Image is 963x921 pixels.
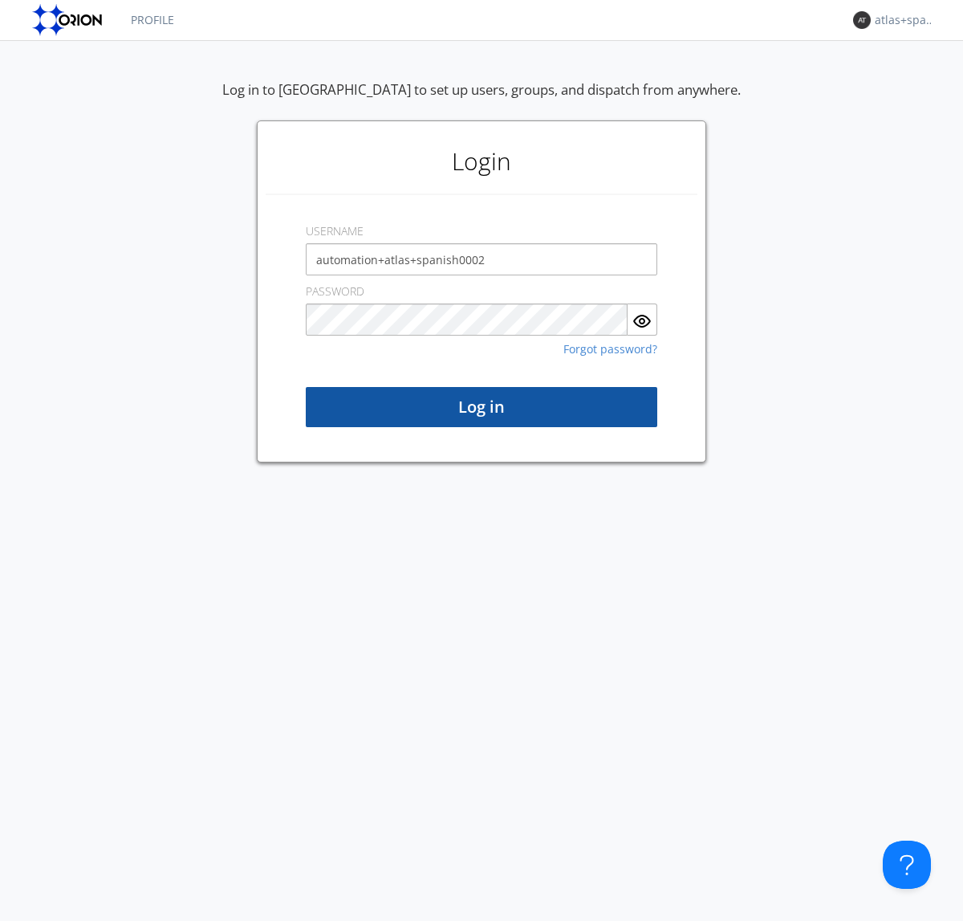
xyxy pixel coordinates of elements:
div: atlas+spanish0002 [875,12,935,28]
button: Log in [306,387,657,427]
input: Password [306,304,628,336]
label: PASSWORD [306,283,364,300]
img: eye.svg [632,312,652,331]
iframe: Toggle Customer Support [883,841,931,889]
div: Log in to [GEOGRAPHIC_DATA] to set up users, groups, and dispatch from anywhere. [222,80,741,120]
img: orion-labs-logo.svg [32,4,107,36]
a: Forgot password? [563,344,657,355]
label: USERNAME [306,223,364,239]
img: 373638.png [853,11,871,29]
h1: Login [266,129,697,194]
button: Show Password [628,304,657,336]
